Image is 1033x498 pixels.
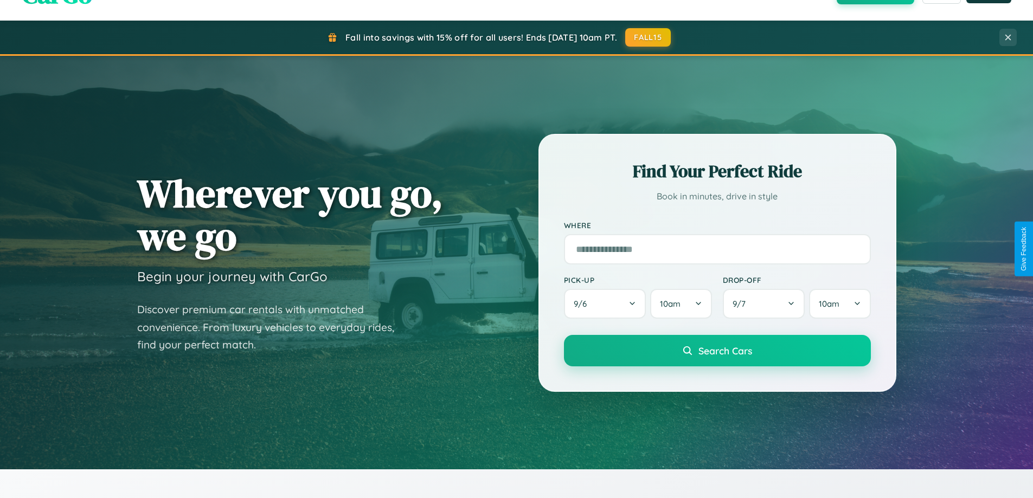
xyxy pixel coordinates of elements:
span: 9 / 6 [574,299,592,309]
label: Where [564,221,871,230]
button: 10am [809,289,870,319]
button: 10am [650,289,711,319]
label: Drop-off [723,275,871,284]
div: Give Feedback [1020,227,1028,271]
span: 9 / 7 [733,299,751,309]
button: Search Cars [564,335,871,366]
button: 9/6 [564,289,646,319]
span: Fall into savings with 15% off for all users! Ends [DATE] 10am PT. [345,32,617,43]
h1: Wherever you go, we go [137,172,443,257]
p: Discover premium car rentals with unmatched convenience. From luxury vehicles to everyday rides, ... [137,301,408,354]
p: Book in minutes, drive in style [564,189,871,204]
span: 10am [819,299,839,309]
h2: Find Your Perfect Ride [564,159,871,183]
button: FALL15 [625,28,671,47]
h3: Begin your journey with CarGo [137,268,328,284]
span: Search Cars [698,345,752,357]
span: 10am [660,299,681,309]
button: 9/7 [723,289,805,319]
label: Pick-up [564,275,712,284]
